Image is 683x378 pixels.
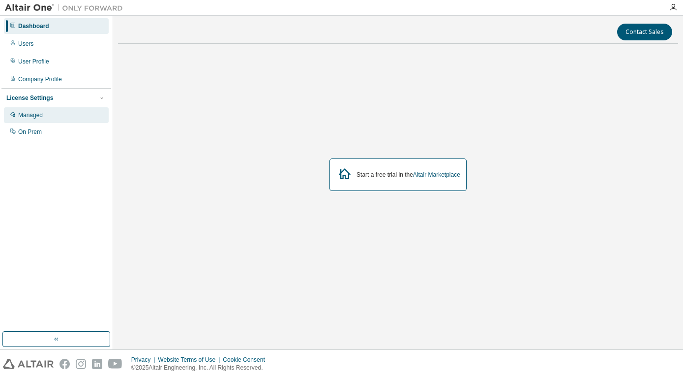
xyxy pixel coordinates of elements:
img: instagram.svg [76,359,86,369]
img: linkedin.svg [92,359,102,369]
p: © 2025 Altair Engineering, Inc. All Rights Reserved. [131,364,271,372]
img: facebook.svg [59,359,70,369]
div: Start a free trial in the [356,171,460,179]
div: Managed [18,111,43,119]
img: Altair One [5,3,128,13]
button: Contact Sales [617,24,672,40]
div: License Settings [6,94,53,102]
div: Cookie Consent [223,356,270,364]
img: youtube.svg [108,359,122,369]
a: Altair Marketplace [413,171,460,178]
div: On Prem [18,128,42,136]
div: User Profile [18,58,49,65]
div: Company Profile [18,75,62,83]
div: Website Terms of Use [158,356,223,364]
div: Users [18,40,33,48]
img: altair_logo.svg [3,359,54,369]
div: Privacy [131,356,158,364]
div: Dashboard [18,22,49,30]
